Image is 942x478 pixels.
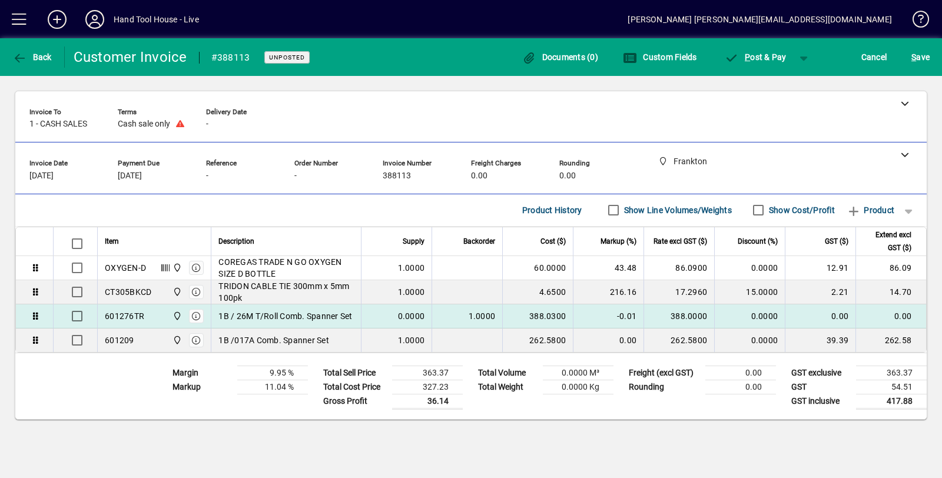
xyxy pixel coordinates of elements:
[628,10,892,29] div: [PERSON_NAME] [PERSON_NAME][EMAIL_ADDRESS][DOMAIN_NAME]
[911,48,930,67] span: ave
[519,47,601,68] button: Documents (0)
[170,261,183,274] span: Frankton
[543,380,613,394] td: 0.0000 Kg
[170,286,183,298] span: Frankton
[622,204,732,216] label: Show Line Volumes/Weights
[573,280,644,304] td: 216.16
[856,366,927,380] td: 363.37
[218,310,352,322] span: 1B / 26M T/Roll Comb. Spanner Set
[651,334,707,346] div: 262.5800
[317,366,392,380] td: Total Sell Price
[29,171,54,181] span: [DATE]
[76,9,114,30] button: Profile
[714,328,785,352] td: 0.0000
[855,280,926,304] td: 14.70
[745,52,750,62] span: P
[518,200,587,221] button: Product History
[105,334,134,346] div: 601209
[74,48,187,67] div: Customer Invoice
[785,304,855,328] td: 0.00
[785,256,855,280] td: 12.91
[463,235,495,248] span: Backorder
[167,380,237,394] td: Markup
[383,171,411,181] span: 388113
[543,366,613,380] td: 0.0000 M³
[714,256,785,280] td: 0.0000
[911,52,916,62] span: S
[855,304,926,328] td: 0.00
[785,380,856,394] td: GST
[651,286,707,298] div: 17.2960
[218,235,254,248] span: Description
[559,171,576,181] span: 0.00
[785,328,855,352] td: 39.39
[651,262,707,274] div: 86.0900
[105,235,119,248] span: Item
[714,280,785,304] td: 15.0000
[847,201,894,220] span: Product
[522,52,598,62] span: Documents (0)
[206,119,208,129] span: -
[206,171,208,181] span: -
[502,304,573,328] td: 388.0300
[105,286,151,298] div: CT305BKCD
[863,228,911,254] span: Extend excl GST ($)
[623,380,705,394] td: Rounding
[167,366,237,380] td: Margin
[785,280,855,304] td: 2.21
[38,9,76,30] button: Add
[218,334,329,346] span: 1B /017A Comb. Spanner Set
[392,366,463,380] td: 363.37
[218,280,354,304] span: TRIDON CABLE TIE 300mm x 5mm 100pk
[392,380,463,394] td: 327.23
[29,119,87,129] span: 1 - CASH SALES
[398,262,425,274] span: 1.0000
[651,310,707,322] div: 388.0000
[472,366,543,380] td: Total Volume
[623,52,697,62] span: Custom Fields
[398,334,425,346] span: 1.0000
[502,256,573,280] td: 60.0000
[540,235,566,248] span: Cost ($)
[855,256,926,280] td: 86.09
[469,310,496,322] span: 1.0000
[858,47,890,68] button: Cancel
[105,262,146,274] div: OXYGEN-D
[317,380,392,394] td: Total Cost Price
[472,380,543,394] td: Total Weight
[522,201,582,220] span: Product History
[9,47,55,68] button: Back
[725,52,787,62] span: ost & Pay
[114,10,199,29] div: Hand Tool House - Live
[856,394,927,409] td: 417.88
[237,366,308,380] td: 9.95 %
[856,380,927,394] td: 54.51
[623,366,705,380] td: Freight (excl GST)
[841,200,900,221] button: Product
[861,48,887,67] span: Cancel
[170,334,183,347] span: Frankton
[118,119,170,129] span: Cash sale only
[237,380,308,394] td: 11.04 %
[105,310,144,322] div: 601276TR
[392,394,463,409] td: 36.14
[620,47,700,68] button: Custom Fields
[269,54,305,61] span: Unposted
[317,394,392,409] td: Gross Profit
[767,204,835,216] label: Show Cost/Profit
[654,235,707,248] span: Rate excl GST ($)
[403,235,424,248] span: Supply
[573,328,644,352] td: 0.00
[502,328,573,352] td: 262.5800
[398,310,425,322] span: 0.0000
[705,380,776,394] td: 0.00
[785,394,856,409] td: GST inclusive
[573,304,644,328] td: -0.01
[785,366,856,380] td: GST exclusive
[719,47,792,68] button: Post & Pay
[904,2,927,41] a: Knowledge Base
[398,286,425,298] span: 1.0000
[908,47,933,68] button: Save
[825,235,848,248] span: GST ($)
[502,280,573,304] td: 4.6500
